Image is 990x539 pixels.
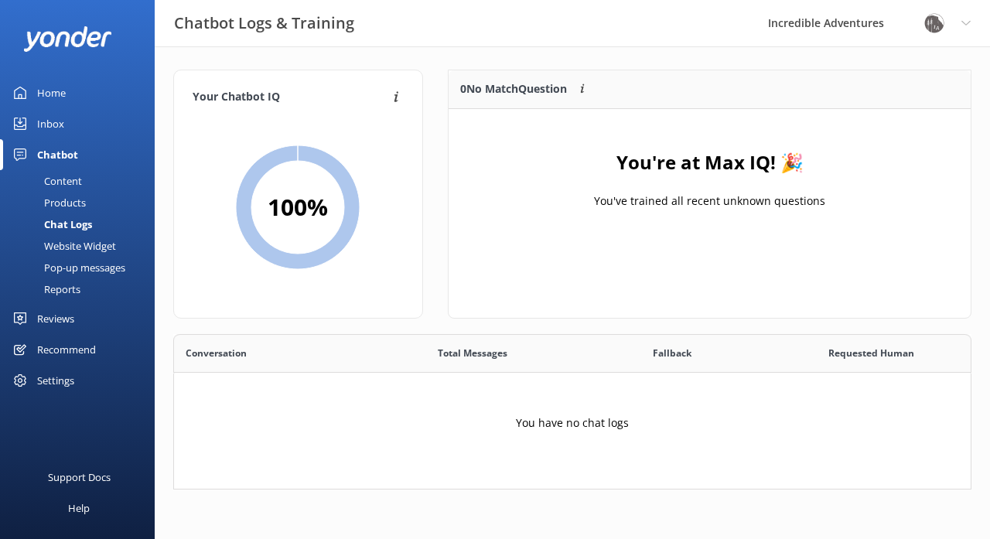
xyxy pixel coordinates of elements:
a: Content [9,170,155,192]
span: Requested Human [828,346,914,360]
div: Pop-up messages [9,257,125,278]
div: grid [449,109,971,264]
div: Settings [37,365,74,396]
a: Chat Logs [9,213,155,235]
div: grid [173,373,971,489]
img: yonder-white-logo.png [23,26,112,52]
div: Recommend [37,334,96,365]
a: Reports [9,278,155,300]
span: Fallback [653,346,691,360]
span: Conversation [186,346,247,360]
span: Total Messages [438,346,507,360]
h3: Chatbot Logs & Training [174,11,354,36]
div: Support Docs [48,462,111,493]
div: Reports [9,278,80,300]
div: Website Widget [9,235,116,257]
div: Products [9,192,86,213]
div: Home [37,77,66,108]
p: You've trained all recent unknown questions [594,193,825,210]
div: Content [9,170,82,192]
a: Website Widget [9,235,155,257]
h4: You're at Max IQ! 🎉 [616,148,803,177]
div: Inbox [37,108,64,139]
h4: Your Chatbot IQ [193,89,389,106]
div: Chat Logs [9,213,92,235]
div: Help [68,493,90,524]
a: Pop-up messages [9,257,155,278]
img: 834-1758036015.png [923,12,946,35]
p: You have no chat logs [516,414,629,432]
p: 0 No Match Question [460,80,567,97]
a: Products [9,192,155,213]
h2: 100 % [268,189,328,226]
div: Chatbot [37,139,78,170]
div: Reviews [37,303,74,334]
